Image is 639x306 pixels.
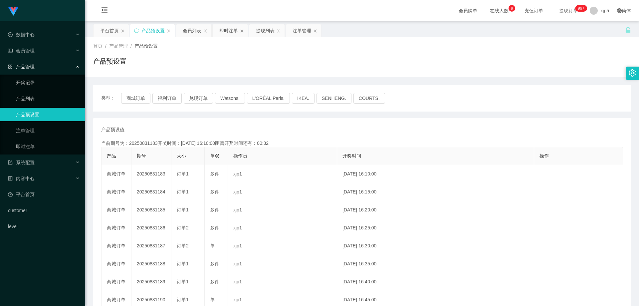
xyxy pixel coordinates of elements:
[8,64,35,69] span: 产品管理
[109,43,128,49] span: 产品管理
[137,153,146,158] span: 期号
[337,183,534,201] td: [DATE] 16:15:00
[353,93,385,104] button: COURTS.
[8,220,80,233] a: level
[219,24,238,37] div: 即时注单
[203,29,207,33] i: 图标: close
[240,29,244,33] i: 图标: close
[16,108,80,121] a: 产品预设置
[177,243,189,248] span: 订单2
[228,201,337,219] td: xjp1
[342,153,361,158] span: 开奖时间
[16,124,80,137] a: 注单管理
[625,27,631,33] i: 图标: unlock
[102,219,131,237] td: 商城订单
[8,204,80,217] a: customer
[575,5,587,12] sup: 239
[8,7,19,16] img: logo.9652507e.png
[337,165,534,183] td: [DATE] 16:10:00
[210,297,215,302] span: 单
[256,24,275,37] div: 提现列表
[617,8,622,13] i: 图标: global
[177,297,189,302] span: 订单1
[292,93,315,104] button: IKEA.
[121,93,150,104] button: 商城订单
[131,219,171,237] td: 20250831186
[93,43,103,49] span: 首页
[228,183,337,201] td: xjp1
[102,183,131,201] td: 商城订单
[556,8,581,13] span: 提现订单
[8,64,13,69] i: 图标: appstore-o
[184,93,213,104] button: 兑现订单
[277,29,281,33] i: 图标: close
[228,273,337,291] td: xjp1
[102,273,131,291] td: 商城订单
[93,0,116,22] i: 图标: menu-fold
[8,176,13,181] i: 图标: profile
[167,29,171,33] i: 图标: close
[102,237,131,255] td: 商城订单
[317,93,351,104] button: SENHENG.
[131,273,171,291] td: 20250831189
[101,126,124,133] span: 产品预设值
[177,207,189,212] span: 订单1
[8,32,13,37] i: 图标: check-circle-o
[177,171,189,176] span: 订单1
[102,255,131,273] td: 商城订单
[8,160,35,165] span: 系统配置
[101,93,121,104] span: 类型：
[100,24,119,37] div: 平台首页
[215,93,245,104] button: Watsons.
[102,165,131,183] td: 商城订单
[228,165,337,183] td: xjp1
[629,69,636,77] i: 图标: setting
[131,255,171,273] td: 20250831188
[131,201,171,219] td: 20250831185
[8,48,35,53] span: 会员管理
[521,8,546,13] span: 充值订单
[177,153,186,158] span: 大小
[121,29,125,33] i: 图标: close
[210,189,219,194] span: 多件
[210,243,215,248] span: 单
[131,165,171,183] td: 20250831183
[8,32,35,37] span: 数据中心
[293,24,311,37] div: 注单管理
[247,93,290,104] button: L'ORÉAL Paris.
[102,201,131,219] td: 商城订单
[487,8,512,13] span: 在线人数
[210,279,219,284] span: 多件
[177,279,189,284] span: 订单1
[337,273,534,291] td: [DATE] 16:40:00
[210,261,219,266] span: 多件
[93,56,126,66] h1: 产品预设置
[337,201,534,219] td: [DATE] 16:20:00
[134,28,139,33] i: 图标: sync
[107,153,116,158] span: 产品
[313,29,317,33] i: 图标: close
[177,189,189,194] span: 订单1
[183,24,201,37] div: 会员列表
[228,219,337,237] td: xjp1
[233,153,247,158] span: 操作员
[8,188,80,201] a: 图标: dashboard平台首页
[152,93,182,104] button: 福利订单
[105,43,106,49] span: /
[8,160,13,165] i: 图标: form
[511,5,513,12] p: 9
[16,92,80,105] a: 产品列表
[177,261,189,266] span: 订单1
[228,237,337,255] td: xjp1
[101,140,623,147] div: 当前期号为：20250831183开奖时间：[DATE] 16:10:00距离开奖时间还有：00:32
[210,171,219,176] span: 多件
[539,153,549,158] span: 操作
[337,255,534,273] td: [DATE] 16:35:00
[509,5,515,12] sup: 9
[134,43,158,49] span: 产品预设置
[8,48,13,53] i: 图标: table
[8,176,35,181] span: 内容中心
[130,43,132,49] span: /
[228,255,337,273] td: xjp1
[210,225,219,230] span: 多件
